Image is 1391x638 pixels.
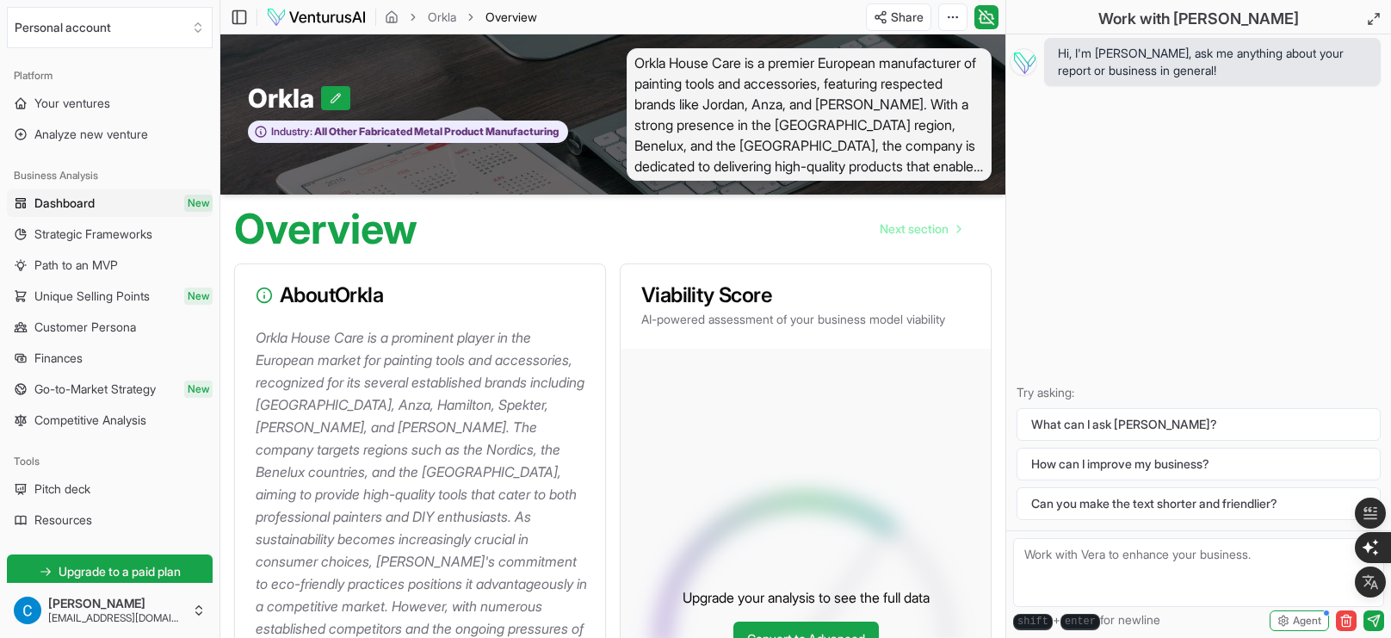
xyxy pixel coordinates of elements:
a: Resources [7,506,213,534]
a: Competitive Analysis [7,406,213,434]
button: Share [866,3,931,31]
div: Platform [7,62,213,90]
img: Vera [1010,48,1037,76]
button: [PERSON_NAME][EMAIL_ADDRESS][DOMAIN_NAME] [7,590,213,631]
span: Overview [485,9,537,26]
span: Upgrade to a paid plan [59,563,181,580]
a: Go-to-Market StrategyNew [7,375,213,403]
span: Pitch deck [34,480,90,498]
nav: pagination [866,212,974,246]
button: Select an organization [7,7,213,48]
img: ACg8ocLUt6Ke98eD4VJejInNIEucQ7QpSUvCuWxrtZLfEivIQu3P3w=s96-c [14,597,41,624]
p: AI-powered assessment of your business model viability [641,311,970,328]
h3: Viability Score [641,285,970,306]
button: How can I improve my business? [1017,448,1381,480]
span: New [184,288,213,305]
a: Pitch deck [7,475,213,503]
nav: breadcrumb [385,9,537,26]
a: DashboardNew [7,189,213,217]
span: Agent [1293,614,1321,628]
span: Unique Selling Points [34,288,150,305]
div: Business Analysis [7,162,213,189]
a: Upgrade to a paid plan [7,554,213,589]
p: Upgrade your analysis to see the full data [683,587,930,608]
span: Hi, I'm [PERSON_NAME], ask me anything about your report or business in general! [1058,45,1367,79]
span: New [184,195,213,212]
span: Dashboard [34,195,95,212]
a: Strategic Frameworks [7,220,213,248]
a: Unique Selling PointsNew [7,282,213,310]
span: Next section [880,220,949,238]
kbd: enter [1060,614,1100,630]
span: Orkla House Care is a premier European manufacturer of painting tools and accessories, featuring ... [627,48,992,181]
button: Agent [1270,610,1329,631]
span: Orkla [248,83,321,114]
span: Strategic Frameworks [34,226,152,243]
a: Path to an MVP [7,251,213,279]
span: New [184,381,213,398]
button: Can you make the text shorter and friendlier? [1017,487,1381,520]
span: Share [891,9,924,26]
p: Try asking: [1017,384,1381,401]
a: Customer Persona [7,313,213,341]
span: Competitive Analysis [34,412,146,429]
h3: About Orkla [256,285,584,306]
a: Analyze new venture [7,121,213,148]
span: + for newline [1013,611,1160,630]
div: Tools [7,448,213,475]
h2: Work with [PERSON_NAME] [1098,7,1299,31]
span: All Other Fabricated Metal Product Manufacturing [312,125,559,139]
span: Customer Persona [34,319,136,336]
span: [EMAIL_ADDRESS][DOMAIN_NAME] [48,611,185,625]
span: [PERSON_NAME] [48,596,185,611]
span: Industry: [271,125,312,139]
span: Your ventures [34,95,110,112]
kbd: shift [1013,614,1053,630]
button: Industry:All Other Fabricated Metal Product Manufacturing [248,121,568,144]
span: Analyze new venture [34,126,148,143]
a: Orkla [428,9,456,26]
a: Go to next page [866,212,974,246]
span: Resources [34,511,92,529]
a: Finances [7,344,213,372]
img: logo [266,7,367,28]
span: Finances [34,350,83,367]
span: Go-to-Market Strategy [34,381,156,398]
span: Path to an MVP [34,257,118,274]
button: What can I ask [PERSON_NAME]? [1017,408,1381,441]
h1: Overview [234,208,417,250]
a: Your ventures [7,90,213,117]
